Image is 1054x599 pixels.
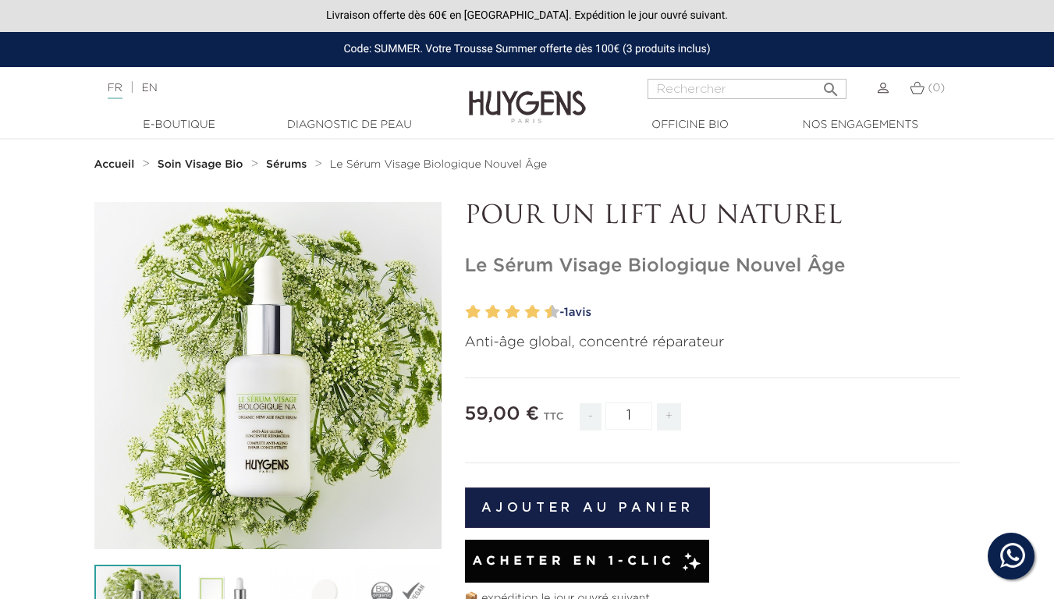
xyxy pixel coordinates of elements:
h1: Le Sérum Visage Biologique Nouvel Âge [465,255,960,278]
strong: Sérums [266,159,307,170]
input: Quantité [605,402,652,430]
label: 6 [509,301,520,324]
a: E-Boutique [101,117,257,133]
span: + [657,403,682,431]
a: Sérums [266,158,311,171]
button:  [817,74,845,95]
a: Soin Visage Bio [158,158,247,171]
label: 9 [541,301,547,324]
label: 10 [548,301,559,324]
label: 5 [502,301,507,324]
i:  [822,76,840,94]
label: 2 [469,301,481,324]
span: 1 [564,307,569,318]
span: 59,00 € [465,405,540,424]
label: 1 [463,301,468,324]
img: Huygens [469,66,586,126]
div: | [100,79,428,97]
p: Anti-âge global, concentré réparateur [465,332,960,353]
p: POUR UN LIFT AU NATUREL [465,202,960,232]
div: TTC [543,400,563,442]
span: - [580,403,602,431]
button: Ajouter au panier [465,487,711,528]
span: (0) [928,83,945,94]
a: Diagnostic de peau [271,117,428,133]
label: 4 [488,301,500,324]
a: FR [108,83,122,99]
a: -1avis [555,301,960,324]
strong: Soin Visage Bio [158,159,243,170]
strong: Accueil [94,159,135,170]
a: Nos engagements [783,117,939,133]
a: Le Sérum Visage Biologique Nouvel Âge [330,158,547,171]
span: Le Sérum Visage Biologique Nouvel Âge [330,159,547,170]
label: 3 [482,301,488,324]
a: Accueil [94,158,138,171]
a: EN [141,83,157,94]
label: 7 [521,301,527,324]
input: Rechercher [648,79,846,99]
a: Officine Bio [612,117,768,133]
label: 8 [528,301,540,324]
